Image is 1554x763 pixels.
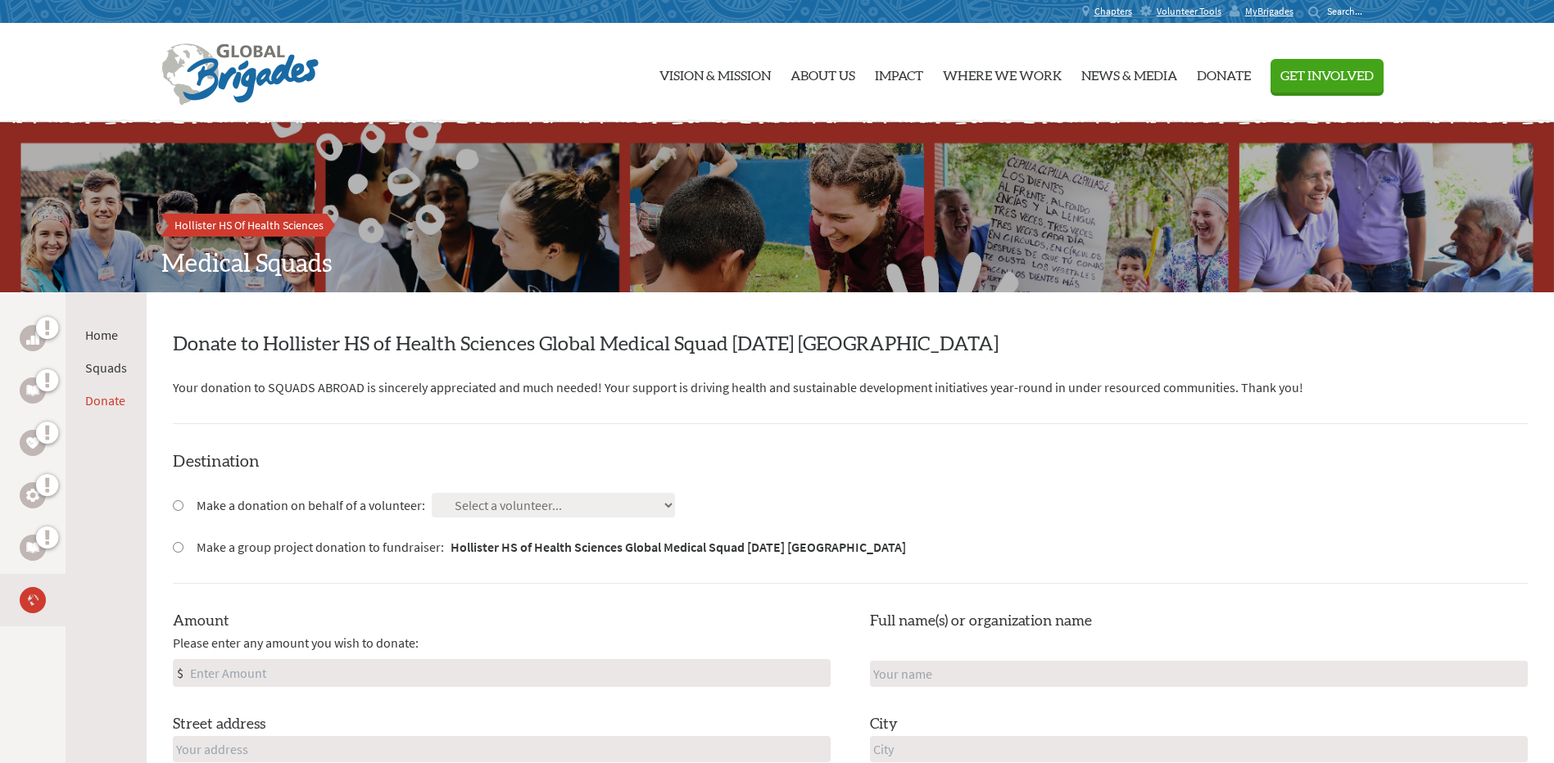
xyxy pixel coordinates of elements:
a: Hollister HS Of Health Sciences [161,214,337,237]
span: Volunteer Tools [1157,5,1221,18]
input: Your name [870,661,1528,687]
img: Education [26,385,39,396]
label: Full name(s) or organization name [870,610,1092,633]
a: Home [85,327,118,343]
span: Get Involved [1280,70,1374,83]
span: MyBrigades [1245,5,1293,18]
a: STEM [20,482,46,508]
li: Donate [85,391,127,410]
h4: Destination [173,450,1528,473]
a: About Us [791,30,855,115]
label: Make a donation on behalf of a volunteer: [197,495,425,515]
img: Impact [26,542,39,553]
li: Squads [85,358,127,377]
a: Business [20,325,46,351]
a: News & Media [1081,30,1177,115]
a: Impact [20,535,46,561]
h2: Donate to Hollister HS of Health Sciences Global Medical Squad [DATE] [GEOGRAPHIC_DATA] [173,332,1528,358]
a: Donate [85,392,125,409]
span: Hollister HS Of Health Sciences [174,218,324,233]
a: Squads [85,359,127,376]
a: Donate [1197,30,1251,115]
p: Your donation to SQUADS ABROAD is sincerely appreciated and much needed! Your support is driving ... [173,377,1528,397]
a: Impact [875,30,923,115]
input: Search... [1327,5,1374,17]
input: Enter Amount [187,660,830,686]
input: City [870,736,1528,762]
img: Business [26,332,39,345]
strong: Hollister HS of Health Sciences Global Medical Squad [DATE] [GEOGRAPHIC_DATA] [451,539,906,555]
button: Get Involved [1271,59,1384,93]
a: Health [20,430,46,456]
span: Please enter any amount you wish to donate: [173,633,419,652]
a: Vision & Mission [659,30,771,115]
a: Education [20,377,46,404]
img: Global Brigades Logo [161,43,319,106]
img: Medical [26,594,39,607]
img: Health [26,437,39,448]
a: Where We Work [943,30,1062,115]
label: Amount [173,610,229,633]
label: City [870,713,898,736]
li: Home [85,325,127,345]
label: Street address [173,713,265,736]
a: Medical [20,587,46,613]
img: STEM [26,489,39,502]
input: Your address [173,736,831,762]
h2: Medical Squads [161,250,1393,279]
span: Chapters [1094,5,1132,18]
label: Make a group project donation to fundraiser: [197,537,906,557]
div: $ [174,660,187,686]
